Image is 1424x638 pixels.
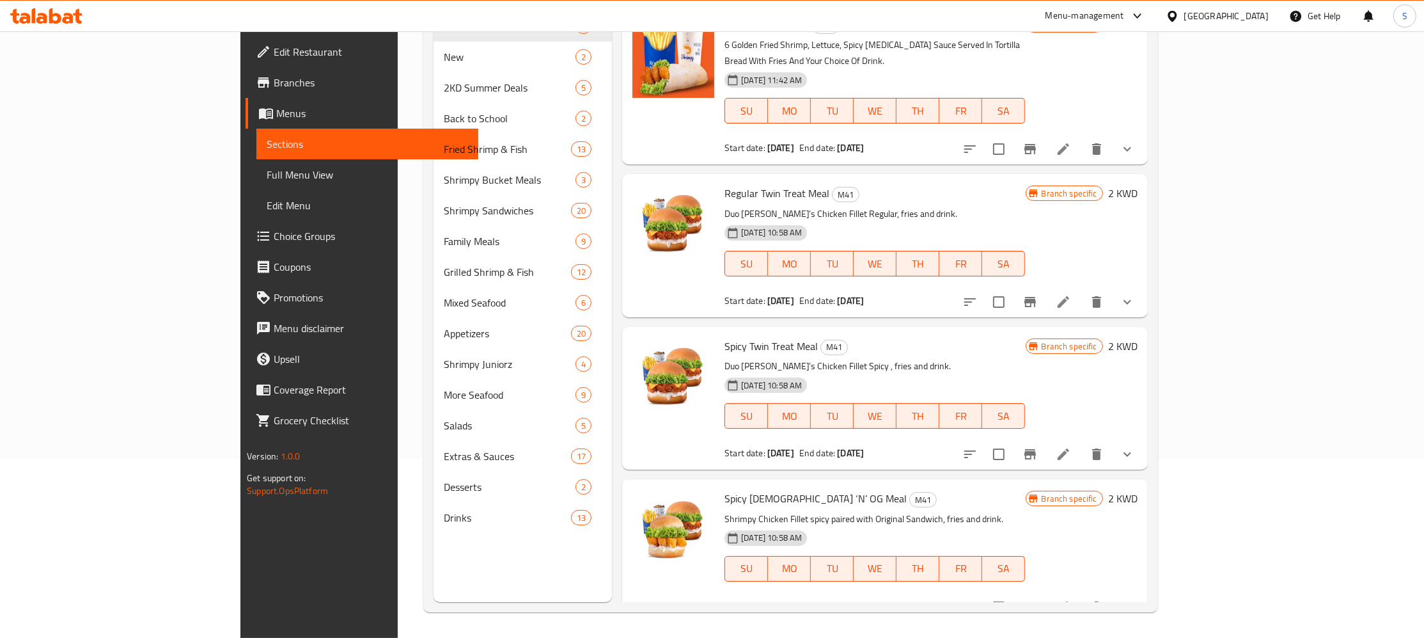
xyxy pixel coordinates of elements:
[444,172,575,187] div: Shrimpy Bucket Meals
[811,98,854,124] button: TU
[816,407,849,426] span: TU
[576,82,591,94] span: 5
[444,111,575,126] span: Back to School
[837,292,864,309] b: [DATE]
[267,198,468,213] span: Edit Menu
[247,470,306,486] span: Get support on:
[799,445,835,461] span: End date:
[1056,600,1071,615] a: Edit menu item
[985,289,1012,315] span: Select to update
[434,379,612,410] div: More Seafood9
[832,187,859,202] div: M41
[434,502,612,533] div: Drinks13
[1081,287,1112,317] button: delete
[434,410,612,441] div: Salads5
[274,228,468,244] span: Choice Groups
[955,134,985,164] button: sort-choices
[1037,187,1102,200] span: Branch specific
[854,251,896,276] button: WE
[444,141,571,157] span: Fried Shrimp & Fish
[820,340,848,355] div: M41
[1015,134,1045,164] button: Branch-specific-item
[434,318,612,349] div: Appetizers20
[434,226,612,257] div: Family Meals9
[575,387,591,403] div: items
[724,358,1025,374] p: Duo [PERSON_NAME]’s Chicken Fillet Spicy , fries and drink.
[837,140,864,156] b: [DATE]
[730,407,763,426] span: SU
[944,407,977,426] span: FR
[434,195,612,226] div: Shrimpy Sandwiches20
[896,403,939,429] button: TH
[444,479,575,495] div: Desserts
[247,448,278,465] span: Version:
[902,102,934,120] span: TH
[939,251,982,276] button: FR
[982,98,1025,124] button: SA
[434,103,612,134] div: Back to School2
[1112,287,1143,317] button: show more
[575,80,591,95] div: items
[256,190,478,221] a: Edit Menu
[246,344,478,374] a: Upsell
[444,449,571,464] div: Extras & Sauces
[444,356,575,372] span: Shrimpy Juniorz
[434,287,612,318] div: Mixed Seafood6
[909,492,937,507] div: M41
[444,418,575,433] div: Salads
[444,264,571,280] span: Grilled Shrimp & Fish
[246,313,478,344] a: Menu disclaimer
[1108,490,1138,507] h6: 2 KWD
[987,559,1020,578] span: SA
[724,337,818,356] span: Spicy Twin Treat Meal
[434,42,612,72] div: New2
[767,598,794,614] b: [DATE]
[274,413,468,428] span: Grocery Checklist
[811,556,854,582] button: TU
[910,493,936,507] span: M41
[274,351,468,367] span: Upsell
[1112,134,1143,164] button: show more
[444,510,571,525] span: Drinks
[256,159,478,190] a: Full Menu View
[955,439,985,470] button: sort-choices
[444,326,571,341] span: Appetizers
[434,349,612,379] div: Shrimpy Juniorz4
[1045,8,1124,24] div: Menu-management
[724,556,768,582] button: SU
[944,559,977,578] span: FR
[575,234,591,249] div: items
[799,292,835,309] span: End date:
[736,532,807,544] span: [DATE] 10:58 AM
[1120,447,1135,462] svg: Show Choices
[572,266,591,278] span: 12
[821,340,847,355] span: M41
[571,449,591,464] div: items
[434,6,612,538] nav: Menu sections
[1081,439,1112,470] button: delete
[276,106,468,121] span: Menus
[444,80,575,95] div: 2KD Summer Deals
[736,227,807,239] span: [DATE] 10:58 AM
[1015,287,1045,317] button: Branch-specific-item
[444,387,575,403] div: More Seafood
[724,37,1025,69] p: 6 Golden Fried Shrimp, Lettuce, Spicy [MEDICAL_DATA] Sauce Served In Tortilla Bread With Fries An...
[434,441,612,472] div: Extras & Sauces17
[768,98,811,124] button: MO
[1081,592,1112,623] button: delete
[444,234,575,249] div: Family Meals
[1120,141,1135,157] svg: Show Choices
[246,282,478,313] a: Promotions
[811,403,854,429] button: TU
[799,140,835,156] span: End date:
[902,255,934,273] span: TH
[736,379,807,392] span: [DATE] 10:58 AM
[859,255,891,273] span: WE
[724,489,907,508] span: Spicy [DEMOGRAPHIC_DATA] ‘N’ OG Meal
[1108,184,1138,202] h6: 2 KWD
[444,203,571,218] div: Shrimpy Sandwiches
[576,389,591,401] span: 9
